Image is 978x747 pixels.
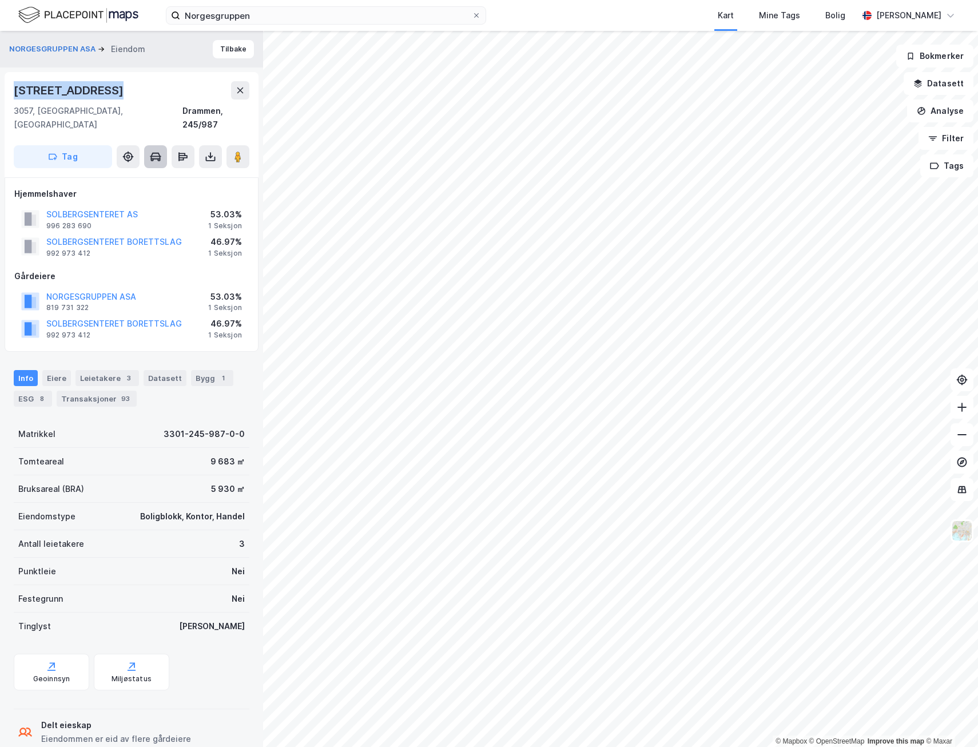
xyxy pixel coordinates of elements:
div: 1 Seksjon [208,331,242,340]
button: Tags [920,154,973,177]
a: OpenStreetMap [809,737,865,745]
div: Bolig [825,9,845,22]
div: Punktleie [18,565,56,578]
div: 53.03% [208,208,242,221]
div: 53.03% [208,290,242,304]
div: 93 [119,393,132,404]
div: [PERSON_NAME] [179,619,245,633]
div: Tinglyst [18,619,51,633]
div: Tomteareal [18,455,64,468]
iframe: Chat Widget [921,692,978,747]
div: 8 [36,393,47,404]
div: Hjemmelshaver [14,187,249,201]
div: ESG [14,391,52,407]
div: Info [14,370,38,386]
input: Søk på adresse, matrikkel, gårdeiere, leietakere eller personer [180,7,472,24]
div: Eiendommen er eid av flere gårdeiere [41,732,191,746]
div: [PERSON_NAME] [876,9,941,22]
div: 1 Seksjon [208,249,242,258]
div: 1 [217,372,229,384]
a: Improve this map [868,737,924,745]
div: Leietakere [75,370,139,386]
div: [STREET_ADDRESS] [14,81,126,100]
div: Geoinnsyn [33,674,70,684]
div: Miljøstatus [112,674,152,684]
div: 9 683 ㎡ [210,455,245,468]
div: 3057, [GEOGRAPHIC_DATA], [GEOGRAPHIC_DATA] [14,104,182,132]
div: 46.97% [208,235,242,249]
div: 1 Seksjon [208,303,242,312]
div: 992 973 412 [46,249,90,258]
div: Eiere [42,370,71,386]
div: 819 731 322 [46,303,89,312]
div: Delt eieskap [41,718,191,732]
div: 5 930 ㎡ [211,482,245,496]
button: Datasett [904,72,973,95]
button: NORGESGRUPPEN ASA [9,43,98,55]
div: Gårdeiere [14,269,249,283]
button: Bokmerker [896,45,973,67]
div: 996 283 690 [46,221,92,231]
div: Festegrunn [18,592,63,606]
button: Tilbake [213,40,254,58]
div: Drammen, 245/987 [182,104,249,132]
div: Mine Tags [759,9,800,22]
a: Mapbox [776,737,807,745]
div: Kart [718,9,734,22]
div: 3 [123,372,134,384]
div: Boligblokk, Kontor, Handel [140,510,245,523]
img: Z [951,520,973,542]
div: 3301-245-987-0-0 [164,427,245,441]
div: Datasett [144,370,186,386]
button: Tag [14,145,112,168]
div: Nei [232,592,245,606]
button: Filter [919,127,973,150]
div: 992 973 412 [46,331,90,340]
div: 1 Seksjon [208,221,242,231]
div: 46.97% [208,317,242,331]
div: Antall leietakere [18,537,84,551]
div: 3 [239,537,245,551]
div: Bygg [191,370,233,386]
div: Nei [232,565,245,578]
div: Bruksareal (BRA) [18,482,84,496]
img: logo.f888ab2527a4732fd821a326f86c7f29.svg [18,5,138,25]
div: Transaksjoner [57,391,137,407]
div: Matrikkel [18,427,55,441]
div: Eiendomstype [18,510,75,523]
button: Analyse [907,100,973,122]
div: Eiendom [111,42,145,56]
